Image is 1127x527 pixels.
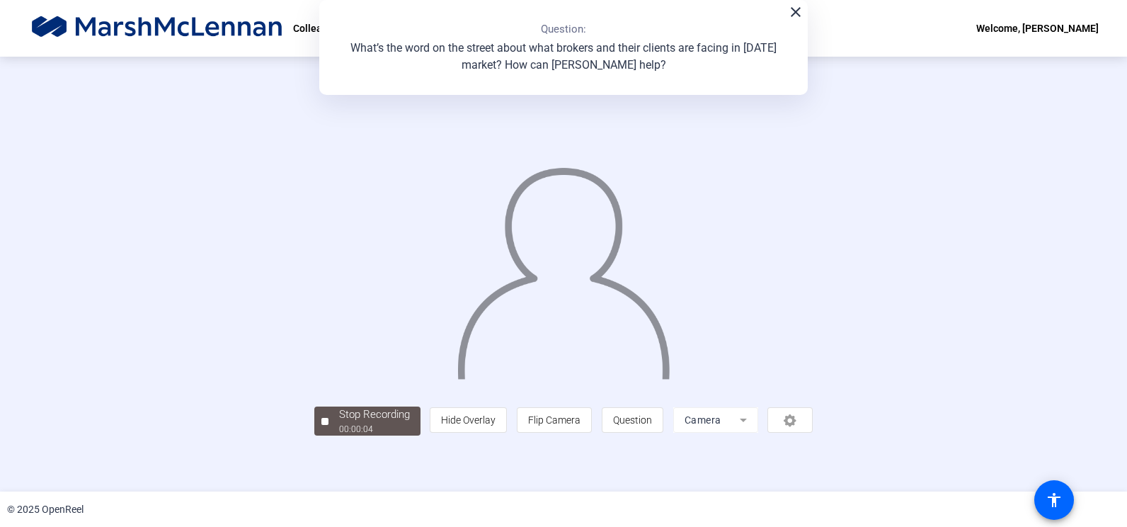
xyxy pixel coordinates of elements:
button: Hide Overlay [430,407,507,433]
div: 00:00:04 [339,423,410,436]
div: © 2025 OpenReel [7,502,84,517]
button: Question [602,407,663,433]
button: Flip Camera [517,407,592,433]
mat-icon: accessibility [1046,492,1063,509]
p: What’s the word on the street about what brokers and their clients are facing in [DATE] market? H... [333,40,794,74]
img: overlay [456,155,672,380]
img: OpenReel logo [28,14,286,42]
mat-icon: close [787,4,804,21]
span: Hide Overlay [441,414,496,426]
p: Colleague Conversations - D&O social media videos [293,20,525,37]
button: Stop Recording00:00:04 [314,407,421,436]
p: Question: [541,21,586,38]
div: Welcome, [PERSON_NAME] [976,20,1099,37]
span: Flip Camera [528,414,580,426]
span: Question [613,414,652,426]
div: Stop Recording [339,407,410,423]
